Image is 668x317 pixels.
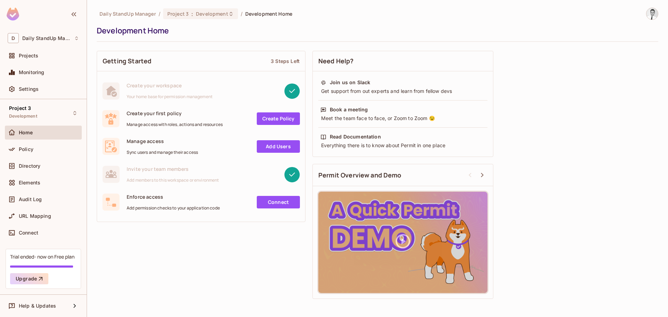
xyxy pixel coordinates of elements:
li: / [159,10,160,17]
div: Get support from out experts and learn from fellow devs [320,88,485,95]
span: Add members to this workspace or environment [127,177,219,183]
span: Policy [19,146,33,152]
span: Directory [19,163,40,169]
span: Home [19,130,33,135]
span: Monitoring [19,70,45,75]
img: Goran Jovanovic [646,8,658,19]
span: Add permission checks to your application code [127,205,220,211]
span: Projects [19,53,38,58]
a: Add Users [257,140,300,153]
span: URL Mapping [19,213,51,219]
div: Book a meeting [330,106,368,113]
span: Manage access with roles, actions and resources [127,122,223,127]
div: Read Documentation [330,133,381,140]
span: Development [9,113,37,119]
span: Create your workspace [127,82,213,89]
span: Invite your team members [127,166,219,172]
span: : [191,11,193,17]
span: Connect [19,230,38,236]
span: Help & Updates [19,303,56,309]
span: Development Home [245,10,292,17]
span: Project 3 [167,10,189,17]
img: SReyMgAAAABJRU5ErkJggg== [7,8,19,21]
a: Create Policy [257,112,300,125]
span: Need Help? [318,57,354,65]
span: Your home base for permission management [127,94,213,100]
li: / [241,10,242,17]
div: Trial ended- now on Free plan [10,253,74,260]
a: Connect [257,196,300,208]
span: Audit Log [19,197,42,202]
span: the active workspace [100,10,156,17]
div: Join us on Slack [330,79,370,86]
div: 3 Steps Left [271,58,300,64]
span: Sync users and manage their access [127,150,198,155]
div: Development Home [97,25,655,36]
span: Project 3 [9,105,31,111]
span: Settings [19,86,39,92]
span: Permit Overview and Demo [318,171,401,180]
button: Upgrade [10,273,48,284]
span: Development [196,10,228,17]
span: Manage access [127,138,198,144]
span: Workspace: Daily StandUp Manager [22,35,71,41]
span: Elements [19,180,40,185]
span: Getting Started [103,57,151,65]
div: Everything there is to know about Permit in one place [320,142,485,149]
span: Enforce access [127,193,220,200]
div: Meet the team face to face, or Zoom to Zoom 😉 [320,115,485,122]
span: D [8,33,19,43]
span: Create your first policy [127,110,223,117]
